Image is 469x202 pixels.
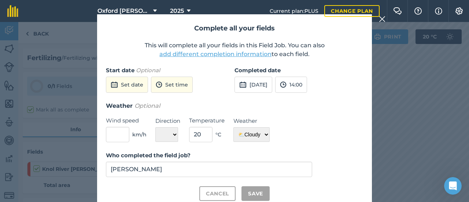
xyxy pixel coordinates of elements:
span: Help [85,153,98,158]
span: 2025 [170,7,184,15]
em: Optional [136,67,160,74]
span: km/h [132,131,147,139]
span: Oxford [PERSON_NAME] Farm [97,7,150,15]
span: ° C [215,131,221,139]
em: Optional [134,102,160,109]
span: Messages [43,153,68,158]
span: Home [11,153,26,158]
iframe: Intercom live chat [444,177,462,195]
label: Weather [233,117,270,125]
div: Close [129,3,142,16]
span: Current plan : PLUS [270,7,318,15]
div: Search for helpSearch for help [5,19,142,33]
p: Scouting and recording measurements [7,103,130,111]
label: Wind speed [106,116,147,125]
img: fieldmargin Logo [7,5,18,17]
strong: Completed date [234,67,281,74]
a: Change plan [324,5,380,17]
img: svg+xml;base64,PD94bWwgdmVyc2lvbj0iMS4wIiBlbmNvZGluZz0idXRmLTgiPz4KPCEtLSBHZW5lcmF0b3I6IEFkb2JlIE... [111,80,118,89]
h3: Weather [106,101,363,111]
button: 14:00 [275,77,307,93]
button: add different completion information [159,50,272,59]
p: Reporting [7,50,130,58]
strong: Who completed the field job? [106,152,191,159]
label: Temperature [189,116,225,125]
img: svg+xml;base64,PD94bWwgdmVyc2lvbj0iMS4wIiBlbmNvZGluZz0idXRmLTgiPz4KPCEtLSBHZW5lcmF0b3I6IEFkb2JlIE... [239,80,247,89]
h2: Complete all your fields [106,23,363,34]
p: This will complete all your fields in this Field Job. You can also to each field. [106,41,363,59]
span: News [121,153,135,158]
button: Set time [151,77,193,93]
button: Cancel [199,186,236,201]
img: svg+xml;base64,PD94bWwgdmVyc2lvbj0iMS4wIiBlbmNvZGluZz0idXRmLTgiPz4KPCEtLSBHZW5lcmF0b3I6IEFkb2JlIE... [280,80,287,89]
img: A question mark icon [414,7,422,15]
img: svg+xml;base64,PHN2ZyB4bWxucz0iaHR0cDovL3d3dy53My5vcmcvMjAwMC9zdmciIHdpZHRoPSIxNyIgaGVpZ2h0PSIxNy... [435,7,442,15]
strong: Start date [106,67,134,74]
button: News [110,135,147,164]
button: [DATE] [234,77,272,93]
input: Search for help [5,19,142,33]
h1: Help [64,3,84,16]
button: Set date [106,77,148,93]
img: A cog icon [455,7,464,15]
img: Two speech bubbles overlapping with the left bubble in the forefront [393,7,402,15]
button: Save [241,186,270,201]
p: Use located notes with pictures for scouting and to track observations and issues around the farm. [7,113,130,136]
img: svg+xml;base64,PD94bWwgdmVyc2lvbj0iMS4wIiBlbmNvZGluZz0idXRmLTgiPz4KPCEtLSBHZW5lcmF0b3I6IEFkb2JlIE... [156,80,162,89]
button: Messages [37,135,73,164]
label: Direction [155,117,180,125]
p: All of your farm records at your fingertips. Ready to use for ordering, costings, benchmarking or... [7,59,130,82]
button: Help [73,135,110,164]
span: 17 articles [7,84,34,92]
